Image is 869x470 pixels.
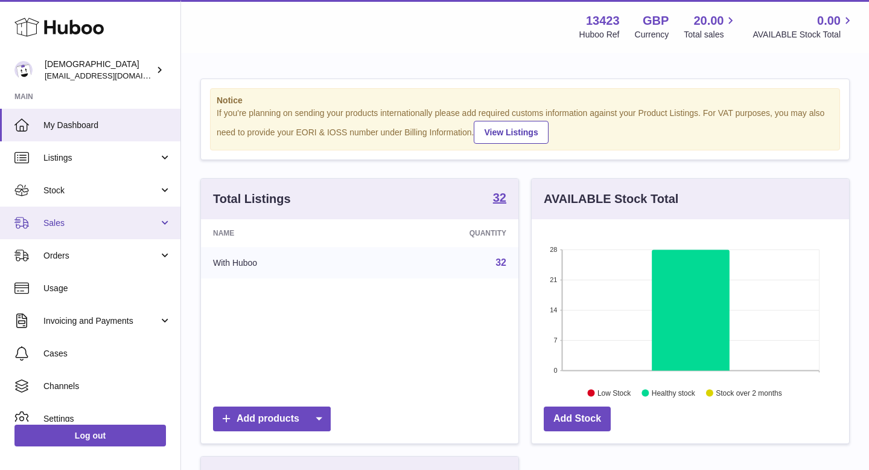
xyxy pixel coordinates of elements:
span: Total sales [684,29,737,40]
td: With Huboo [201,247,368,278]
span: 20.00 [693,13,724,29]
div: Currency [635,29,669,40]
div: [DEMOGRAPHIC_DATA] [45,59,153,82]
th: Quantity [368,219,518,247]
a: Log out [14,425,166,446]
span: Usage [43,283,171,294]
span: Settings [43,413,171,425]
span: Orders [43,250,159,262]
h3: AVAILABLE Stock Total [544,191,678,207]
text: 14 [550,306,557,314]
strong: 13423 [586,13,620,29]
span: 0.00 [817,13,841,29]
strong: GBP [643,13,669,29]
span: [EMAIL_ADDRESS][DOMAIN_NAME] [45,71,177,80]
a: 32 [493,192,506,206]
text: 21 [550,276,557,283]
text: Low Stock [597,388,631,397]
strong: Notice [217,95,833,106]
a: 20.00 Total sales [684,13,737,40]
span: Sales [43,217,159,229]
a: View Listings [474,121,548,144]
span: Cases [43,348,171,359]
a: Add products [213,407,331,431]
h3: Total Listings [213,191,291,207]
span: Invoicing and Payments [43,315,159,327]
span: Listings [43,152,159,164]
a: 32 [495,257,506,268]
text: Healthy stock [652,388,696,397]
span: Stock [43,185,159,196]
a: 0.00 AVAILABLE Stock Total [753,13,855,40]
text: 0 [553,367,557,374]
img: olgazyuz@outlook.com [14,61,33,79]
th: Name [201,219,368,247]
text: Stock over 2 months [716,388,781,397]
span: AVAILABLE Stock Total [753,29,855,40]
text: 28 [550,246,557,253]
a: Add Stock [544,407,611,431]
strong: 32 [493,192,506,204]
text: 7 [553,336,557,344]
div: Huboo Ref [579,29,620,40]
div: If you're planning on sending your products internationally please add required customs informati... [217,108,833,144]
span: Channels [43,381,171,392]
span: My Dashboard [43,120,171,131]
